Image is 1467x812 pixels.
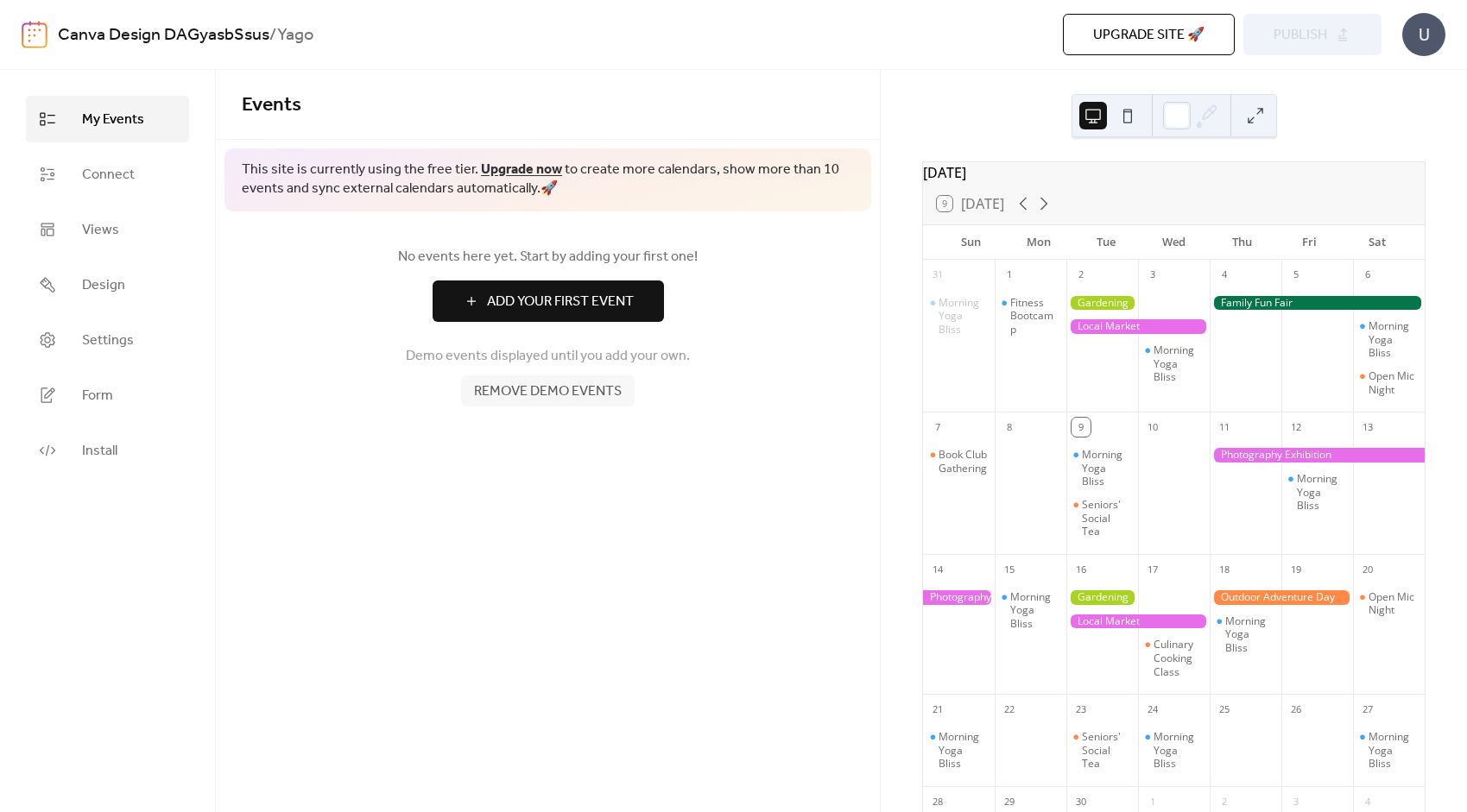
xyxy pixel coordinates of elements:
span: Views [82,220,119,241]
div: Mon [1005,225,1072,260]
div: Book Club Gathering [923,448,995,475]
div: Seniors' Social Tea [1082,498,1131,538]
div: Photography Exhibition [923,590,995,605]
button: Upgrade site 🚀 [1063,14,1235,55]
div: Wed [1141,225,1208,260]
div: Morning Yoga Bliss [1082,448,1131,488]
div: Tue [1072,225,1140,260]
div: Morning Yoga Bliss [923,730,995,771]
span: Connect [82,165,135,186]
a: Canva Design DAGyasbSsus [58,19,269,52]
div: Sun [937,225,1004,260]
div: 22 [1000,700,1019,719]
div: 10 [1143,418,1162,437]
div: Morning Yoga Bliss [1138,730,1210,771]
div: 11 [1215,418,1234,437]
div: Morning Yoga Bliss [1297,472,1346,513]
div: Sat [1344,225,1411,260]
div: 2 [1215,792,1234,811]
button: Remove demo events [461,375,635,406]
a: Form [26,372,189,419]
div: Open Mic Night [1369,369,1418,396]
div: Morning Yoga Bliss [1154,343,1203,384]
div: Morning Yoga Bliss [1138,343,1210,384]
div: Morning Yoga Bliss [1369,319,1418,360]
span: Add Your First Event [487,292,634,312]
div: 14 [928,560,947,579]
div: 1 [1143,792,1162,811]
div: Open Mic Night [1369,590,1418,617]
a: Install [26,427,189,474]
span: Upgrade site 🚀 [1093,25,1205,46]
div: 1 [1000,266,1019,285]
div: Morning Yoga Bliss [1369,730,1418,771]
a: Settings [26,317,189,363]
div: 26 [1287,700,1306,719]
div: Morning Yoga Bliss [923,296,995,337]
div: Culinary Cooking Class [1138,638,1210,678]
span: Settings [82,330,134,351]
div: 3 [1143,266,1162,285]
div: 2 [1072,266,1091,285]
div: Gardening Workshop [1066,590,1138,605]
div: Gardening Workshop [1066,296,1138,311]
div: Book Club Gathering [939,448,988,475]
span: My Events [82,110,144,130]
div: 4 [1215,266,1234,285]
div: Morning Yoga Bliss [1066,448,1138,488]
div: Seniors' Social Tea [1066,730,1138,771]
button: Add Your First Event [433,280,664,322]
div: Morning Yoga Bliss [1210,614,1281,655]
div: Morning Yoga Bliss [1225,614,1274,655]
div: 31 [928,266,947,285]
div: Thu [1208,225,1275,260]
div: 29 [1000,792,1019,811]
div: 5 [1287,266,1306,285]
div: Photography Exhibition [1210,448,1425,463]
div: [DATE] [923,162,1425,183]
a: Connect [26,151,189,198]
a: My Events [26,96,189,142]
div: 9 [1072,418,1091,437]
div: 16 [1072,560,1091,579]
div: 18 [1215,560,1234,579]
div: Open Mic Night [1353,369,1425,396]
div: Open Mic Night [1353,590,1425,617]
div: 30 [1072,792,1091,811]
div: 8 [1000,418,1019,437]
div: Culinary Cooking Class [1154,638,1203,678]
div: 3 [1287,792,1306,811]
a: Upgrade now [481,156,562,183]
div: 17 [1143,560,1162,579]
div: Seniors' Social Tea [1082,730,1131,771]
div: 4 [1358,792,1377,811]
img: logo [22,21,47,48]
a: Add Your First Event [242,280,854,322]
span: Events [242,86,301,124]
span: This site is currently using the free tier. to create more calendars, show more than 10 events an... [242,161,854,199]
div: 7 [928,418,947,437]
div: 15 [1000,560,1019,579]
div: 24 [1143,700,1162,719]
div: 6 [1358,266,1377,285]
span: Design [82,275,125,296]
span: Demo events displayed until you add your own. [406,346,690,367]
div: Morning Yoga Bliss [939,730,988,771]
div: Morning Yoga Bliss [1281,472,1353,513]
div: Morning Yoga Bliss [995,590,1066,631]
div: Outdoor Adventure Day [1210,590,1353,605]
div: Morning Yoga Bliss [1010,590,1059,631]
div: 25 [1215,700,1234,719]
div: Morning Yoga Bliss [1353,319,1425,360]
a: Views [26,206,189,253]
div: Family Fun Fair [1210,296,1425,311]
div: 21 [928,700,947,719]
span: Form [82,386,113,406]
div: 13 [1358,418,1377,437]
div: Morning Yoga Bliss [939,296,988,337]
b: Yago [277,19,313,52]
div: 23 [1072,700,1091,719]
div: 20 [1358,560,1377,579]
span: Remove demo events [474,381,622,402]
div: U [1402,13,1445,56]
